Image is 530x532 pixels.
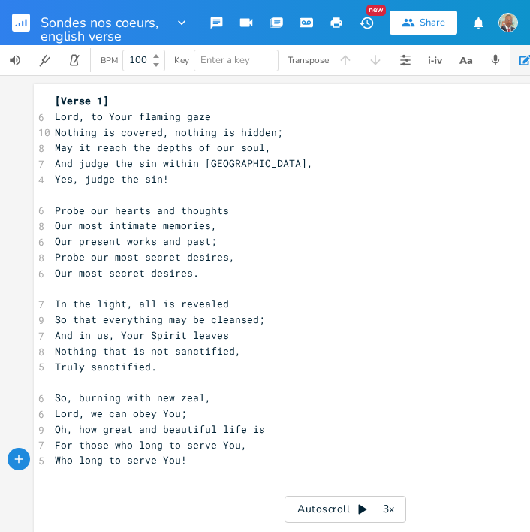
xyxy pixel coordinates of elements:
img: NODJIBEYE CHERUBIN [498,13,518,32]
div: Transpose [288,56,329,65]
span: In the light, all is revealed [55,297,229,310]
span: Enter a key [200,53,250,67]
span: And in us, Your Spirit leaves [55,328,229,342]
div: New [366,5,386,16]
span: Our most intimate memories, [55,219,217,232]
span: Our present works and past; [55,234,217,248]
span: For those who long to serve You, [55,438,247,452]
span: Nothing that is not sanctified, [55,344,241,358]
span: And judge the sin within [GEOGRAPHIC_DATA], [55,156,313,170]
div: 3x [375,496,402,523]
span: May it reach the depths of our soul, [55,141,271,154]
span: Sondes nos coeurs, english verse [41,16,168,29]
div: Share [420,16,445,29]
span: Probe our hearts and thoughts [55,204,229,217]
span: So, burning with new zeal, [55,391,211,404]
span: Who long to serve You! [55,453,187,467]
span: So that everything may be cleansed; [55,313,265,326]
span: Oh, how great and beautiful life is [55,422,265,436]
div: Key [174,56,189,65]
div: BPM [101,56,118,65]
span: Probe our most secret desires, [55,250,235,264]
span: Yes, judge the sin! [55,172,169,186]
span: Our most secret desires. [55,266,199,280]
button: Share [390,11,457,35]
span: Lord, to Your flaming gaze [55,110,211,123]
button: New [351,9,381,36]
div: Autoscroll [285,496,406,523]
span: [Verse 1] [55,94,109,107]
span: Lord, we can obey You; [55,407,187,420]
span: Nothing is covered, nothing is hidden; [55,125,283,139]
span: Truly sanctified. [55,360,157,373]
